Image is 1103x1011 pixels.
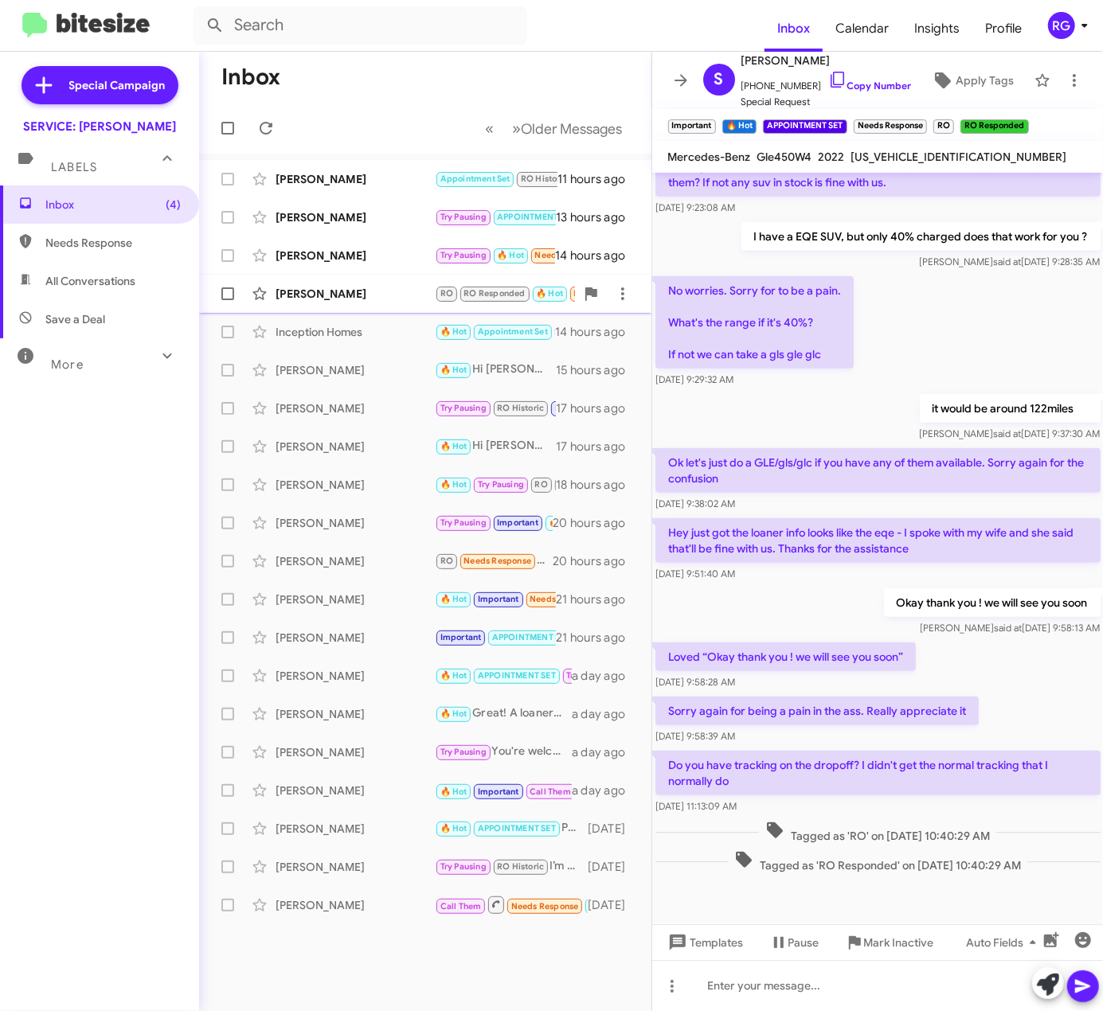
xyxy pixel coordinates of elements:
[655,448,1101,493] p: Ok let's just do a GLE/gls/glc if you have any of them available. Sorry again for the confusion
[823,6,902,52] span: Calendar
[920,622,1100,634] span: [PERSON_NAME] [DATE] 9:58:13 AM
[788,928,819,957] span: Pause
[566,670,612,681] span: Try Pausing
[966,928,1042,957] span: Auto Fields
[668,150,751,164] span: Mercedes-Benz
[440,632,482,642] span: Important
[276,744,435,760] div: [PERSON_NAME]
[492,632,570,642] span: APPOINTMENT SET
[933,119,954,134] small: RO
[435,590,556,608] div: Great!
[440,901,482,911] span: Call Them
[655,276,854,369] p: No worries. Sorry for to be a pain. What's the range if it's 40%? If not we can take a gls gle glc
[276,630,435,646] div: [PERSON_NAME]
[993,427,1021,439] span: said at
[478,670,556,681] span: APPOINTMENT SET
[555,403,596,413] span: Important
[276,591,435,607] div: [PERSON_NAME]
[556,400,639,416] div: 17 hours ago
[45,197,181,213] span: Inbox
[497,403,544,413] span: RO Historic
[478,479,524,490] span: Try Pausing
[902,6,972,52] a: Insights
[722,119,757,134] small: 🔥 Hot
[440,365,467,375] span: 🔥 Hot
[497,212,575,222] span: APPOINTMENT SET
[193,6,527,45] input: Search
[553,553,639,569] div: 20 hours ago
[463,556,531,566] span: Needs Response
[972,6,1035,52] a: Profile
[655,373,733,385] span: [DATE] 9:29:32 AM
[953,928,1055,957] button: Auto Fields
[440,441,467,451] span: 🔥 Hot
[463,288,525,299] span: RO Responded
[45,311,105,327] span: Save a Deal
[854,119,927,134] small: Needs Response
[440,403,487,413] span: Try Pausing
[435,361,556,379] div: Hi [PERSON_NAME], just following back up if you wanted to schedule an appointment ?
[435,895,588,915] div: Inbound Call
[435,743,572,761] div: You're welcome! Feel free to reach out when you're ready to schedule your service. Have a great day!
[832,928,947,957] button: Mark Inactive
[655,642,916,671] p: Loved “Okay thank you ! we will see you soon”
[435,170,557,188] div: My car had almost 75,000 miles and according to manuals is not ready for service yet. Thanks. [PE...
[45,235,181,251] span: Needs Response
[572,668,639,684] div: a day ago
[276,859,435,875] div: [PERSON_NAME]
[276,209,435,225] div: [PERSON_NAME]
[652,928,757,957] button: Templates
[435,705,572,723] div: Great! A loaner car will be ready for you. Please let me know what time works best for you!
[276,821,435,837] div: [PERSON_NAME]
[994,622,1022,634] span: said at
[503,112,632,145] button: Next
[276,553,435,569] div: [PERSON_NAME]
[166,197,181,213] span: (4)
[556,362,639,378] div: 15 hours ago
[714,67,724,92] span: S
[588,897,639,913] div: [DATE]
[556,591,639,607] div: 21 hours ago
[763,119,847,134] small: APPOINTMENT SET
[276,439,435,455] div: [PERSON_NAME]
[728,850,1027,873] span: Tagged as 'RO Responded' on [DATE] 10:40:29 AM
[655,568,735,580] span: [DATE] 9:51:40 AM
[513,119,522,139] span: »
[828,80,912,92] a: Copy Number
[22,66,178,104] a: Special Campaign
[276,515,435,531] div: [PERSON_NAME]
[51,357,84,372] span: More
[69,77,166,93] span: Special Campaign
[741,70,912,94] span: [PHONE_NUMBER]
[655,751,1101,795] p: Do you have tracking on the dropoff? I didn't get the normal tracking that I normally do
[45,273,135,289] span: All Conversations
[655,201,735,213] span: [DATE] 9:23:08 AM
[572,706,639,722] div: a day ago
[530,787,571,797] span: Call Them
[522,120,623,138] span: Older Messages
[917,66,1027,95] button: Apply Tags
[572,783,639,798] div: a day ago
[1048,12,1075,39] div: RG
[535,479,548,490] span: RO
[668,119,716,134] small: Important
[23,119,176,135] div: SERVICE: [PERSON_NAME]
[477,112,632,145] nav: Page navigation example
[478,326,548,337] span: Appointment Set
[221,64,280,90] h1: Inbox
[276,324,435,340] div: Inception Homes
[572,744,639,760] div: a day ago
[511,901,579,911] span: Needs Response
[435,666,572,685] div: yes, thank you
[655,152,1101,197] p: Apologies for the confusion I had meant the eqs suv! That's my fault. Do you have them? If not an...
[557,171,639,187] div: 11 hours ago
[276,286,435,302] div: [PERSON_NAME]
[435,284,575,303] div: Sorry for the delay, still working. What time would drop off be?
[486,119,495,139] span: «
[440,288,453,299] span: RO
[530,594,597,604] span: Needs Response
[864,928,934,957] span: Mark Inactive
[665,928,744,957] span: Templates
[435,399,556,417] div: Hi [PERSON_NAME], just following up regarding your service. Since you still have your Pre-Paid Ma...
